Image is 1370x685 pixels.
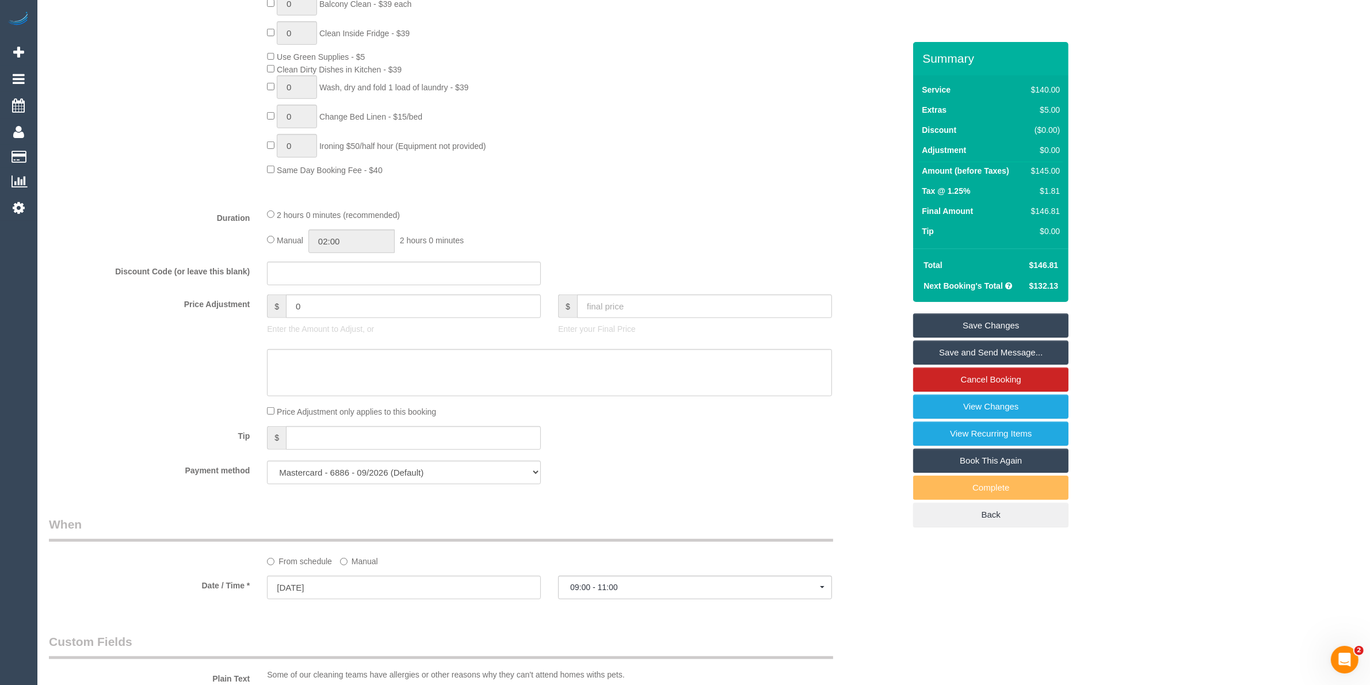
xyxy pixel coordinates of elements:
div: $5.00 [1026,104,1060,116]
p: Enter your Final Price [558,323,832,335]
label: Discount [922,124,956,136]
span: $132.13 [1029,281,1059,290]
label: Price Adjustment [40,294,258,310]
span: Same Day Booking Fee - $40 [277,166,383,175]
span: 09:00 - 11:00 [570,583,820,592]
span: $146.81 [1029,261,1059,270]
span: Manual [277,236,303,245]
div: $146.81 [1026,205,1060,217]
label: Amount (before Taxes) [922,165,1009,177]
label: Discount Code (or leave this blank) [40,262,258,277]
a: Save Changes [913,313,1068,338]
input: final price [577,294,832,318]
iframe: Intercom live chat [1331,646,1358,673]
span: Clean Inside Fridge - $39 [319,29,410,38]
legend: Custom Fields [49,633,833,659]
input: Manual [340,558,348,565]
a: View Changes [913,395,1068,419]
div: $145.00 [1026,165,1060,177]
span: Change Bed Linen - $15/bed [319,112,422,121]
p: Enter the Amount to Adjust, or [267,323,541,335]
label: Payment method [40,461,258,476]
legend: When [49,516,833,542]
a: Book This Again [913,449,1068,473]
label: Adjustment [922,144,966,156]
span: 2 hours 0 minutes (recommended) [277,211,400,220]
label: Duration [40,208,258,224]
label: Date / Time * [40,576,258,591]
img: Automaid Logo [7,12,30,28]
label: Tip [40,426,258,442]
div: $0.00 [1026,225,1060,237]
span: 2 [1354,646,1364,655]
strong: Total [923,261,942,270]
span: Clean Dirty Dishes in Kitchen - $39 [277,65,402,74]
div: ($0.00) [1026,124,1060,136]
button: 09:00 - 11:00 [558,576,832,599]
div: $1.81 [1026,185,1060,197]
span: Ironing $50/half hour (Equipment not provided) [319,141,486,151]
span: Use Green Supplies - $5 [277,52,365,62]
a: Cancel Booking [913,368,1068,392]
span: 2 hours 0 minutes [400,236,464,245]
div: $140.00 [1026,84,1060,95]
span: $ [558,294,577,318]
span: $ [267,426,286,450]
label: Tax @ 1.25% [922,185,970,197]
label: Service [922,84,951,95]
label: Plain Text [40,669,258,684]
a: Back [913,503,1068,527]
div: $0.00 [1026,144,1060,156]
span: Price Adjustment only applies to this booking [277,407,436,416]
label: From schedule [267,552,332,567]
span: $ [267,294,286,318]
label: Extras [922,104,947,116]
span: Wash, dry and fold 1 load of laundry - $39 [319,83,468,92]
label: Final Amount [922,205,973,217]
input: From schedule [267,558,274,565]
a: Save and Send Message... [913,340,1068,365]
input: DD/MM/YYYY [267,576,541,599]
p: Some of our cleaning teams have allergies or other reasons why they can't attend homes withs pets. [267,669,832,680]
strong: Next Booking's Total [923,281,1003,290]
h3: Summary [922,52,1063,65]
a: View Recurring Items [913,422,1068,446]
label: Manual [340,552,378,567]
label: Tip [922,225,934,237]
